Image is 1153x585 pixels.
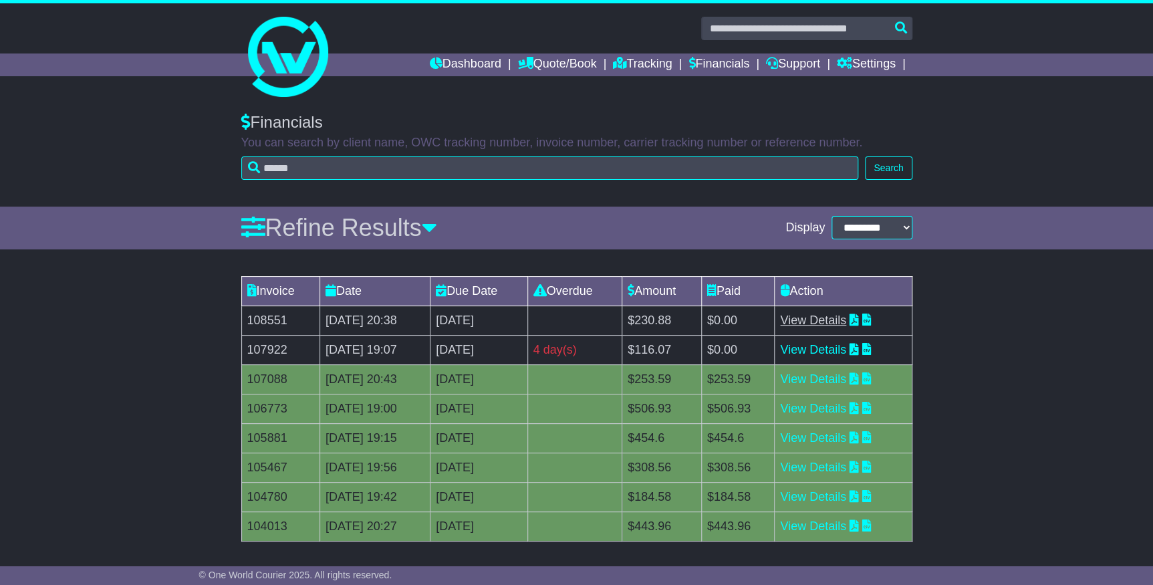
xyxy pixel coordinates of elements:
a: Tracking [613,53,672,76]
td: Invoice [241,276,319,306]
td: $454.6 [701,423,775,453]
a: View Details [780,490,846,503]
td: [DATE] [430,423,527,453]
p: You can search by client name, OWC tracking number, invoice number, carrier tracking number or re... [241,136,912,150]
td: [DATE] [430,306,527,335]
span: © One World Courier 2025. All rights reserved. [199,570,392,580]
a: View Details [780,343,846,356]
a: Financials [688,53,749,76]
td: $506.93 [622,394,702,423]
a: Dashboard [430,53,501,76]
a: Refine Results [241,214,437,241]
td: 107088 [241,364,319,394]
td: [DATE] 20:27 [319,511,430,541]
td: Overdue [527,276,622,306]
td: Date [319,276,430,306]
td: $184.58 [701,482,775,511]
td: Due Date [430,276,527,306]
td: [DATE] 20:38 [319,306,430,335]
td: $506.93 [701,394,775,423]
td: [DATE] 19:42 [319,482,430,511]
td: [DATE] [430,511,527,541]
td: $253.59 [622,364,702,394]
td: [DATE] [430,364,527,394]
td: [DATE] 19:56 [319,453,430,482]
td: [DATE] 20:43 [319,364,430,394]
td: 105881 [241,423,319,453]
a: View Details [780,314,846,327]
td: Action [775,276,912,306]
td: $443.96 [622,511,702,541]
td: 104780 [241,482,319,511]
a: Support [766,53,820,76]
td: $454.6 [622,423,702,453]
td: [DATE] [430,394,527,423]
td: $308.56 [701,453,775,482]
td: 106773 [241,394,319,423]
td: [DATE] [430,335,527,364]
button: Search [865,156,912,180]
td: 107922 [241,335,319,364]
td: $308.56 [622,453,702,482]
td: $116.07 [622,335,702,364]
td: [DATE] 19:07 [319,335,430,364]
td: [DATE] 19:00 [319,394,430,423]
td: [DATE] [430,482,527,511]
a: View Details [780,461,846,474]
td: $443.96 [701,511,775,541]
a: View Details [780,431,846,445]
td: [DATE] 19:15 [319,423,430,453]
td: Paid [701,276,775,306]
div: Financials [241,113,912,132]
td: $230.88 [622,306,702,335]
a: View Details [780,519,846,533]
td: 108551 [241,306,319,335]
td: 105467 [241,453,319,482]
a: Quote/Book [517,53,596,76]
a: View Details [780,402,846,415]
a: View Details [780,372,846,386]
td: [DATE] [430,453,527,482]
td: $184.58 [622,482,702,511]
span: Display [785,221,825,235]
a: Settings [837,53,896,76]
div: 4 day(s) [533,341,616,359]
td: 104013 [241,511,319,541]
td: $253.59 [701,364,775,394]
td: $0.00 [701,335,775,364]
td: Amount [622,276,702,306]
td: $0.00 [701,306,775,335]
